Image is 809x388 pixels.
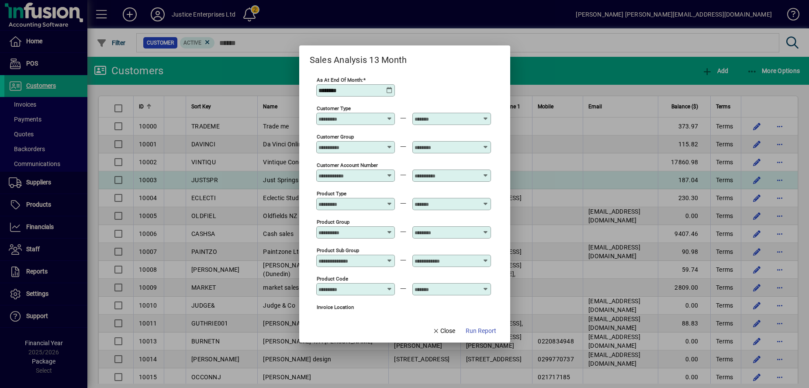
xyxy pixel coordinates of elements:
[429,323,459,339] button: Close
[317,105,351,111] mat-label: Customer Type
[466,326,496,336] span: Run Report
[317,247,359,253] mat-label: Product Sub Group
[317,134,354,140] mat-label: Customer Group
[317,191,346,197] mat-label: Product Type
[317,219,349,225] mat-label: Product Group
[432,326,455,336] span: Close
[317,162,378,168] mat-label: Customer Account Number
[317,276,348,282] mat-label: Product Code
[317,77,363,83] mat-label: As at end of month:
[317,304,354,310] mat-label: Invoice location
[299,45,418,67] h2: Sales Analysis 13 Month
[462,323,500,339] button: Run Report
